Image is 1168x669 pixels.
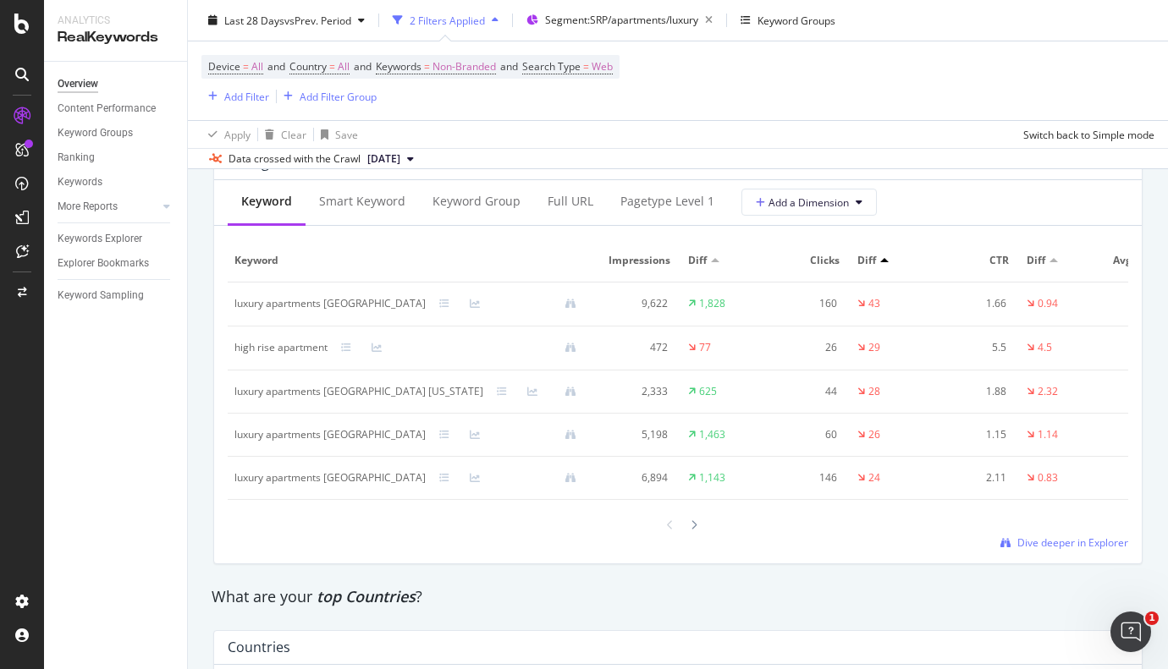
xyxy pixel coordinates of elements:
div: 2.11 [942,470,1006,485]
span: = [329,59,335,74]
div: 1,828 [699,296,725,311]
div: high rise apartment [234,340,328,355]
span: Keywords [376,59,421,74]
span: and [267,59,285,74]
div: Add Filter [224,89,269,103]
div: 6,894 [603,470,668,485]
span: Segment: SRP/apartments/luxury [545,13,698,27]
div: Apply [224,127,251,141]
span: Add a Dimension [756,195,849,210]
span: All [251,55,263,79]
div: Clear [281,127,306,141]
div: Full URL [548,193,593,210]
span: Country [289,59,327,74]
div: 625 [699,384,717,399]
span: Non-Branded [432,55,496,79]
div: 0.83 [1038,470,1058,485]
span: and [354,59,372,74]
div: 2.32 [1038,384,1058,399]
iframe: Intercom live chat [1110,611,1151,652]
div: 1.14 [1038,427,1058,442]
span: and [500,59,518,74]
button: Last 28 DaysvsPrev. Period [201,7,372,34]
a: Keywords [58,173,175,191]
button: Switch back to Simple mode [1016,121,1154,148]
div: 28 [868,384,880,399]
span: vs Prev. Period [284,13,351,27]
div: 1.88 [942,384,1006,399]
div: Smart Keyword [319,193,405,210]
div: 5.5 [942,340,1006,355]
div: luxury apartments columbus ohio [234,384,483,399]
a: Keyword Groups [58,124,175,142]
div: RealKeywords [58,28,174,47]
div: luxury apartments boston [234,427,426,442]
div: Keyword Groups [758,13,835,27]
div: Explorer Bookmarks [58,255,149,272]
div: 0.94 [1038,296,1058,311]
div: Keywords Explorer [58,230,142,248]
a: Keyword Sampling [58,287,175,304]
a: Content Performance [58,100,175,118]
span: Keyword [234,253,586,268]
button: Add Filter Group [277,86,377,107]
div: luxury apartments los angeles [234,470,426,485]
div: 472 [603,340,668,355]
div: 1.15 [942,427,1006,442]
div: 44 [773,384,837,399]
div: 24 [868,470,880,485]
button: 2 Filters Applied [386,7,505,34]
div: 1.66 [942,296,1006,311]
a: Keywords Explorer [58,230,175,248]
a: Overview [58,75,175,93]
span: Device [208,59,240,74]
button: Add a Dimension [741,189,877,216]
div: More Reports [58,198,118,216]
div: Analytics [58,14,174,28]
div: Ranking [58,149,95,167]
div: 5,198 [603,427,668,442]
span: Last 28 Days [224,13,284,27]
div: 26 [868,427,880,442]
div: 26 [773,340,837,355]
div: Add Filter Group [300,89,377,103]
div: Keyword Group [432,193,521,210]
button: Segment:SRP/apartments/luxury [520,7,719,34]
div: Data crossed with the Crawl [229,151,361,167]
div: Overview [58,75,98,93]
button: Clear [258,121,306,148]
div: luxury apartments houston [234,296,426,311]
div: 1,463 [699,427,725,442]
div: 60 [773,427,837,442]
div: 160 [773,296,837,311]
div: Keyword [241,193,292,210]
button: Save [314,121,358,148]
div: 29 [868,340,880,355]
a: Explorer Bookmarks [58,255,175,272]
div: 43 [868,296,880,311]
span: Search Type [522,59,581,74]
span: Diff [688,253,707,268]
div: Keyword Groups [58,124,133,142]
div: Keywords [58,173,102,191]
div: pagetype Level 1 [620,193,714,210]
span: Dive deeper in Explorer [1017,535,1128,550]
span: = [243,59,249,74]
div: 2 Filters Applied [410,13,485,27]
div: 2,333 [603,384,668,399]
span: Diff [1027,253,1045,268]
div: 77 [699,340,711,355]
div: 9,622 [603,296,668,311]
div: 1,143 [699,470,725,485]
span: = [583,59,589,74]
div: Content Performance [58,100,156,118]
button: Apply [201,121,251,148]
a: Dive deeper in Explorer [1000,535,1128,550]
span: All [338,55,350,79]
div: Save [335,127,358,141]
span: Impressions [603,253,670,268]
div: What are your ? [212,586,1144,608]
span: 2025 Aug. 1st [367,151,400,167]
span: Clicks [773,253,840,268]
div: Switch back to Simple mode [1023,127,1154,141]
